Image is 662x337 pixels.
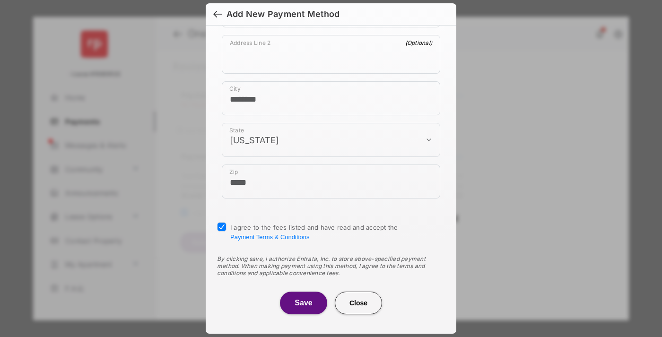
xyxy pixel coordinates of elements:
button: Close [335,292,382,314]
button: I agree to the fees listed and have read and accept the [230,233,309,241]
span: I agree to the fees listed and have read and accept the [230,224,398,241]
div: By clicking save, I authorize Entrata, Inc. to store above-specified payment method. When making ... [217,255,445,277]
div: payment_method_screening[postal_addresses][locality] [222,81,440,115]
div: payment_method_screening[postal_addresses][addressLine2] [222,35,440,74]
div: Add New Payment Method [226,9,340,19]
button: Save [280,292,327,314]
div: payment_method_screening[postal_addresses][postalCode] [222,164,440,199]
div: payment_method_screening[postal_addresses][administrativeArea] [222,123,440,157]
